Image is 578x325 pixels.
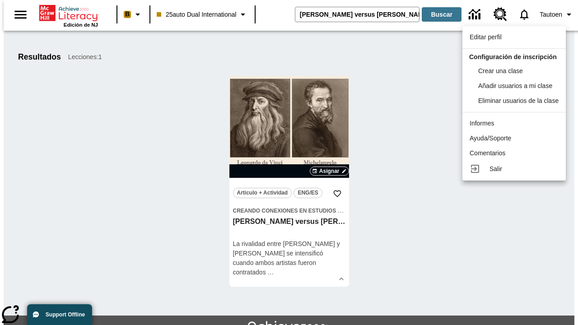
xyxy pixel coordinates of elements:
[470,149,505,157] span: Comentarios
[478,97,559,104] span: Eliminar usuarios de la clase
[478,67,523,74] span: Crear una clase
[469,53,557,60] span: Configuración de inscripción
[470,33,502,41] span: Editar perfil
[470,135,511,142] span: Ayuda/Soporte
[470,120,494,127] span: Informes
[478,82,552,89] span: Añadir usuarios a mi clase
[489,165,502,172] span: Salir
